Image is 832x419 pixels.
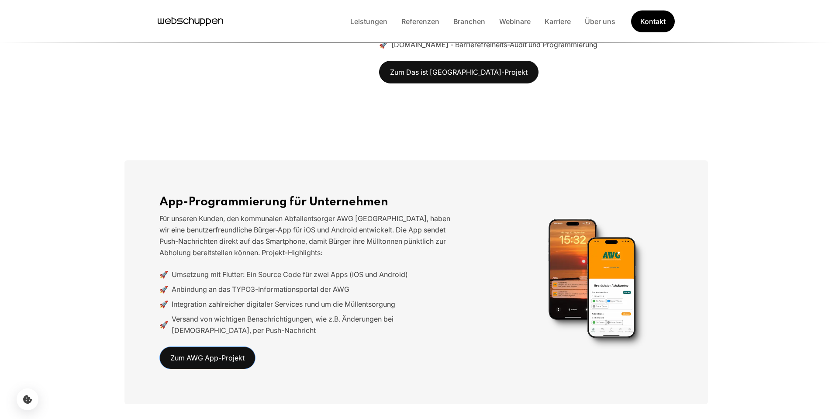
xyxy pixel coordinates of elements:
a: Leistungen [343,17,394,26]
a: Über uns [578,17,622,26]
span: [DOMAIN_NAME] - Barrierefreiheits-Audit und Programmierung [391,39,597,50]
a: Karriere [538,17,578,26]
a: Zum Das ist [GEOGRAPHIC_DATA]-Projekt [379,61,539,83]
button: Cookie-Einstellungen öffnen [17,388,38,410]
span: Umsetzung mit Flutter: Ein Source Code für zwei Apps (iOS und Android) [172,269,408,280]
img: cta-image [503,215,681,349]
p: Für unseren Kunden, den kommunalen Abfallentsorger AWG [GEOGRAPHIC_DATA], haben wir eine benutzer... [159,213,453,258]
li: 🚀 [379,39,673,50]
a: Zum AWG App-Projekt [159,346,255,369]
span: Anbindung an das TYPO3-Informationsportal der AWG [172,284,349,295]
h2: App-Programmierung für Unternehmen [159,195,453,209]
a: Webinare [492,17,538,26]
li: 🚀 [159,284,453,295]
a: Referenzen [394,17,446,26]
a: Branchen [446,17,492,26]
li: 🚀 [159,313,453,336]
span: Versand von wichtigen Benachrichtigungen, wie z.B. Änderungen bei [DEMOGRAPHIC_DATA], per Push-Na... [172,313,453,336]
li: 🚀 [159,269,453,280]
a: Hauptseite besuchen [158,15,223,28]
a: Get Started [631,10,675,32]
span: Integration zahlreicher digitaler Services rund um die Müllentsorgung [172,298,395,310]
li: 🚀 [159,298,453,310]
